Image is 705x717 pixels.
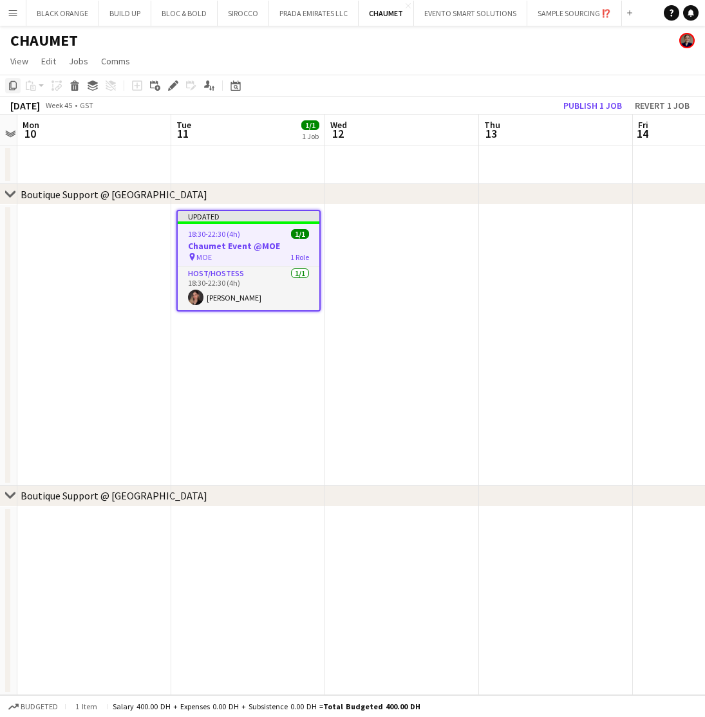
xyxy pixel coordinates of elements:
span: 1 item [71,702,102,711]
app-job-card: Updated18:30-22:30 (4h)1/1Chaumet Event @MOE MOE1 RoleHost/Hostess1/118:30-22:30 (4h)[PERSON_NAME] [176,210,321,312]
span: MOE [196,252,212,262]
span: Wed [330,119,347,131]
span: Edit [41,55,56,67]
div: Boutique Support @ [GEOGRAPHIC_DATA] [21,188,207,201]
button: Publish 1 job [558,97,627,114]
span: 13 [482,126,500,141]
span: 1 Role [290,252,309,262]
span: Budgeted [21,702,58,711]
span: Tue [176,119,191,131]
button: SIROCCO [218,1,269,26]
span: Mon [23,119,39,131]
span: Jobs [69,55,88,67]
h1: CHAUMET [10,31,78,50]
span: Week 45 [42,100,75,110]
span: Thu [484,119,500,131]
span: 11 [174,126,191,141]
div: 1 Job [302,131,319,141]
div: Updated [178,211,319,221]
button: Budgeted [6,700,60,714]
app-user-avatar: Yuliia Antokhina [679,33,695,48]
button: BLOC & BOLD [151,1,218,26]
button: PRADA EMIRATES LLC [269,1,359,26]
button: CHAUMET [359,1,414,26]
span: 12 [328,126,347,141]
div: [DATE] [10,99,40,112]
h3: Chaumet Event @MOE [178,240,319,252]
a: View [5,53,33,70]
span: View [10,55,28,67]
button: EVENTO SMART SOLUTIONS [414,1,527,26]
div: Salary 400.00 DH + Expenses 0.00 DH + Subsistence 0.00 DH = [113,702,420,711]
span: Comms [101,55,130,67]
a: Comms [96,53,135,70]
span: Total Budgeted 400.00 DH [323,702,420,711]
app-card-role: Host/Hostess1/118:30-22:30 (4h)[PERSON_NAME] [178,266,319,310]
a: Edit [36,53,61,70]
button: Revert 1 job [630,97,695,114]
span: Fri [638,119,648,131]
div: Boutique Support @ [GEOGRAPHIC_DATA] [21,489,207,502]
span: 1/1 [301,120,319,130]
span: 10 [21,126,39,141]
div: GST [80,100,93,110]
button: SAMPLE SOURCING ⁉️ [527,1,622,26]
span: 18:30-22:30 (4h) [188,229,240,239]
span: 14 [636,126,648,141]
span: 1/1 [291,229,309,239]
a: Jobs [64,53,93,70]
button: BUILD UP [99,1,151,26]
button: BLACK ORANGE [26,1,99,26]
